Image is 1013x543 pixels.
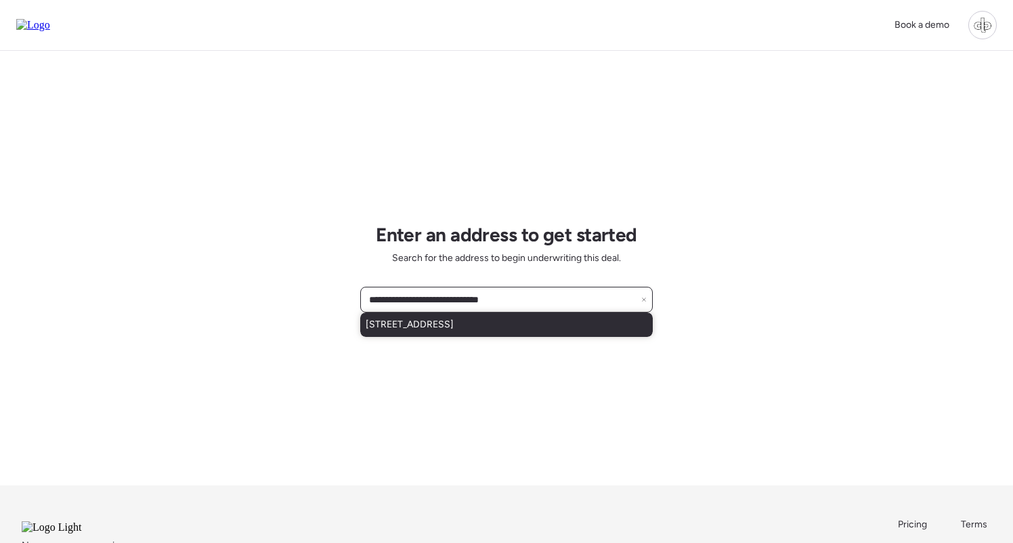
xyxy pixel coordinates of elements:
a: Terms [961,518,991,531]
span: Search for the address to begin underwriting this deal. [392,252,621,265]
img: Logo [16,19,50,31]
span: Book a demo [895,19,949,31]
span: [STREET_ADDRESS] [366,318,454,331]
a: Pricing [898,518,928,531]
img: Logo Light [22,521,118,534]
h1: Enter an address to get started [376,223,637,246]
span: Pricing [898,519,927,530]
span: Terms [961,519,987,530]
